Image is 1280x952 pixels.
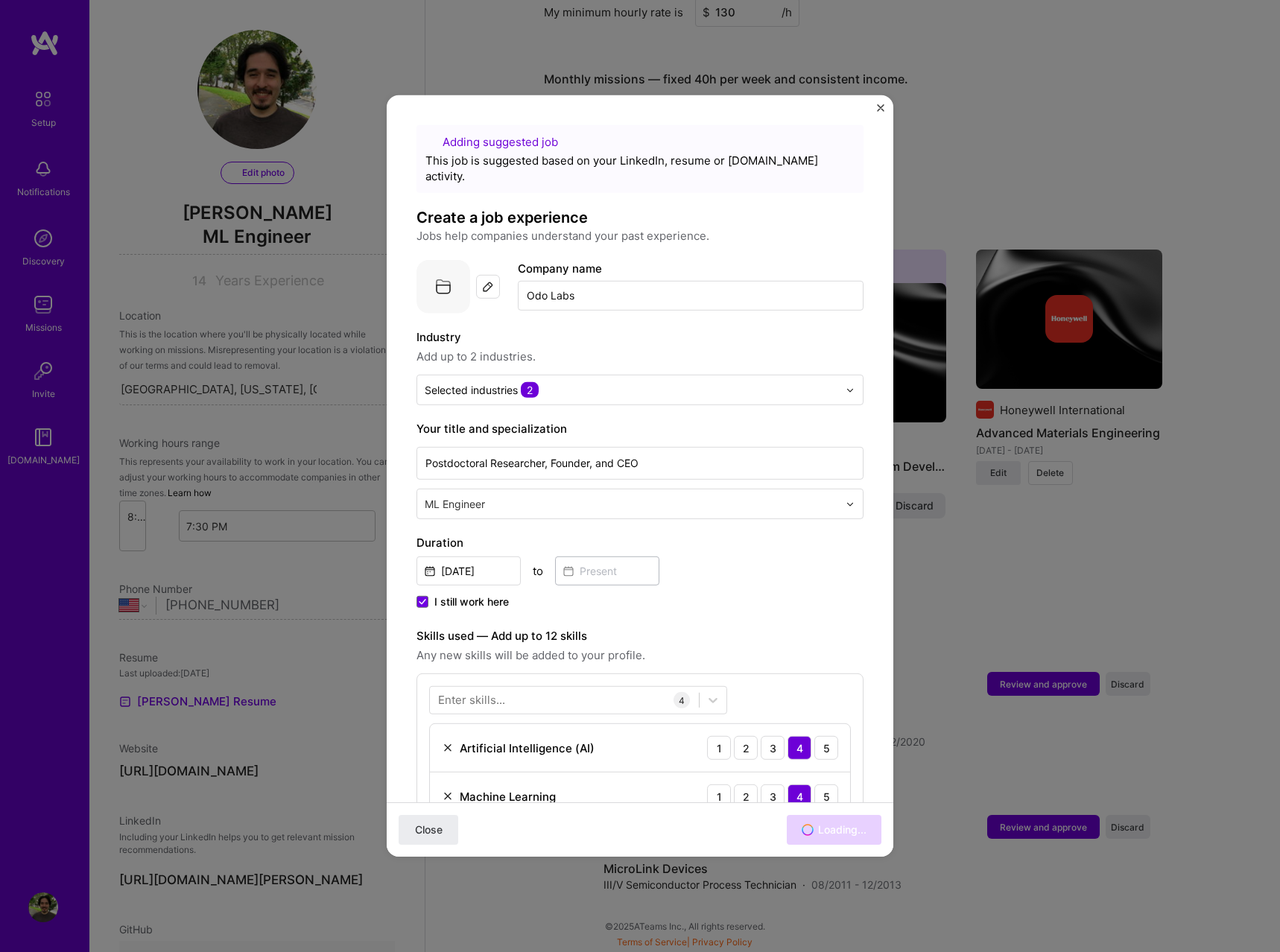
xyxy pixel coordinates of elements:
div: 4 [788,736,811,760]
div: 1 [707,736,731,760]
div: 4 [674,692,690,708]
span: Any new skills will be added to your profile. [416,647,864,664]
div: 5 [814,736,838,760]
div: Selected industries [425,382,539,398]
img: Company logo [416,260,470,314]
div: Machine Learning [460,788,556,804]
label: Company name [518,261,602,276]
input: Role name [416,447,864,480]
span: Close [415,822,443,837]
div: Adding suggested job [425,134,855,150]
input: Present [555,556,659,586]
div: Artificial Intelligence (AI) [460,740,595,755]
div: 2 [734,784,758,808]
img: Remove [442,790,454,802]
span: 2 [521,382,539,398]
button: Close [399,815,458,845]
div: 3 [761,784,785,808]
input: Search for a company... [518,281,864,311]
label: Industry [416,329,864,346]
p: Jobs help companies understand your past experience. [416,227,864,245]
div: 1 [707,784,731,808]
div: 5 [814,784,838,808]
span: Add up to 2 industries. [416,348,864,366]
label: Duration [416,534,864,552]
div: 4 [788,784,811,808]
div: 3 [761,736,785,760]
div: 2 [734,736,758,760]
div: Edit [476,275,500,299]
i: icon SuggestedTeams [425,134,437,145]
div: to [533,563,543,579]
label: Skills used — Add up to 12 skills [416,627,864,645]
span: I still work here [434,594,509,609]
img: drop icon [846,499,855,508]
img: drop icon [846,385,855,394]
img: Edit [482,281,494,293]
h4: Create a job experience [416,208,864,227]
div: This job is suggested based on your LinkedIn, resume or [DOMAIN_NAME] activity. [425,153,855,184]
div: Enter skills... [438,692,505,708]
label: Your title and specialization [416,420,864,438]
button: Close [877,104,884,120]
img: Remove [442,742,454,754]
input: Date [416,556,521,586]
